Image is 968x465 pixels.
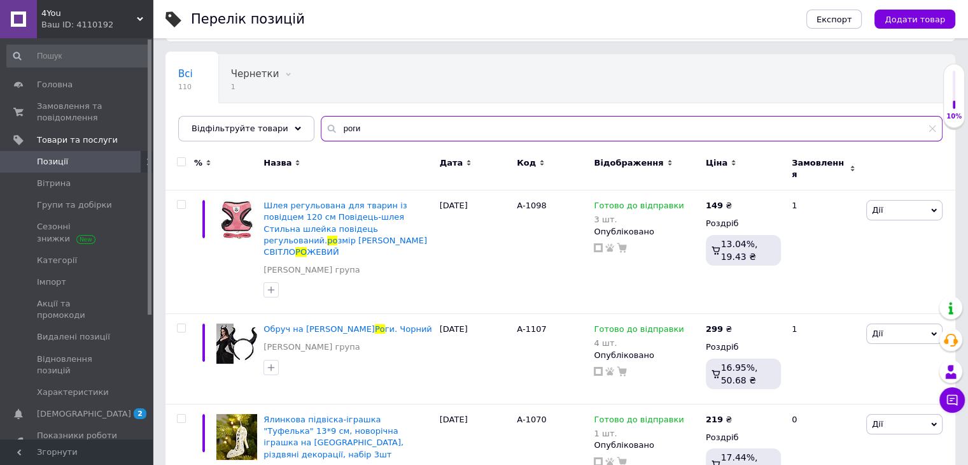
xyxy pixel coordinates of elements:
div: 10% [944,112,964,121]
span: Додати товар [885,15,945,24]
span: Категорії [37,255,77,266]
span: Вітрина [37,178,71,189]
span: Акції та промокоди [37,298,118,321]
span: [DEMOGRAPHIC_DATA] [37,408,131,420]
span: 2 [134,408,146,419]
span: Експорт [817,15,852,24]
button: Чат з покупцем [939,387,965,413]
button: Експорт [806,10,862,29]
div: Ваш ID: 4110192 [41,19,153,31]
button: Додати товар [874,10,955,29]
div: Перелік позицій [191,13,305,26]
span: 4You [41,8,137,19]
span: Імпорт [37,276,66,288]
span: Сезонні знижки [37,221,118,244]
span: Показники роботи компанії [37,430,118,453]
span: Групи та добірки [37,199,112,211]
span: Характеристики [37,387,109,398]
span: Товари та послуги [37,134,118,146]
span: Головна [37,79,73,90]
span: Відновлення позицій [37,354,118,376]
span: Замовлення та повідомлення [37,101,118,124]
span: Позиції [37,156,68,168]
input: Пошук [6,45,150,68]
span: Видалені позиції [37,331,110,343]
